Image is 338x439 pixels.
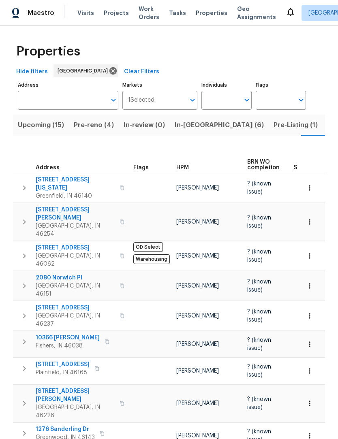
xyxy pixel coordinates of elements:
span: ? (known issue) [247,396,271,410]
span: [PERSON_NAME] [176,185,219,191]
button: Open [108,94,119,106]
span: ? (known issue) [247,215,271,229]
span: 10366 [PERSON_NAME] [36,334,100,342]
span: [PERSON_NAME] [176,433,219,439]
div: [GEOGRAPHIC_DATA] [53,64,118,77]
button: Hide filters [13,64,51,79]
span: 2080 Norwich Pl [36,274,115,282]
span: [GEOGRAPHIC_DATA], IN 46151 [36,282,115,298]
span: Clear Filters [124,67,159,77]
span: Pre-Listing (1) [274,119,318,131]
span: [PERSON_NAME] [176,401,219,406]
label: Markets [122,83,198,87]
span: [GEOGRAPHIC_DATA], IN 46254 [36,222,115,238]
span: [GEOGRAPHIC_DATA] [58,67,111,75]
label: Flags [256,83,306,87]
span: ? (known issue) [247,279,271,293]
span: Visits [77,9,94,17]
span: Geo Assignments [237,5,276,21]
label: Individuals [201,83,252,87]
span: Flags [133,165,149,170]
span: Summary [293,165,320,170]
span: 1 Selected [128,97,154,104]
span: ? (known issue) [247,337,271,351]
span: Greenfield, IN 46140 [36,192,115,200]
span: ? (known issue) [247,181,271,195]
span: Projects [104,9,129,17]
span: Warehousing [133,254,170,264]
span: [STREET_ADDRESS] [36,244,115,252]
span: Properties [196,9,227,17]
button: Clear Filters [121,64,163,79]
span: [STREET_ADDRESS][PERSON_NAME] [36,387,115,403]
span: Pre-reno (4) [74,119,114,131]
span: BRN WO completion [247,159,280,170]
span: [PERSON_NAME] [176,341,219,347]
span: [GEOGRAPHIC_DATA], IN 46226 [36,403,115,420]
span: Tasks [169,10,186,16]
span: OD Select [133,242,163,252]
button: Open [187,94,198,106]
span: In-review (0) [124,119,165,131]
span: [STREET_ADDRESS] [36,360,90,369]
span: [PERSON_NAME] [176,368,219,374]
span: HPM [176,165,189,170]
button: Open [295,94,307,106]
span: [STREET_ADDRESS][US_STATE] [36,176,115,192]
span: [PERSON_NAME] [176,253,219,259]
span: Upcoming (15) [18,119,64,131]
span: Plainfield, IN 46168 [36,369,90,377]
span: ? (known issue) [247,309,271,323]
span: ? (known issue) [247,364,271,378]
span: Hide filters [16,67,48,77]
span: [PERSON_NAME] [176,313,219,319]
span: Work Orders [139,5,159,21]
span: [PERSON_NAME] [176,219,219,225]
span: [GEOGRAPHIC_DATA], IN 46237 [36,312,115,328]
span: Fishers, IN 46038 [36,342,100,350]
span: ? (known issue) [247,249,271,263]
span: [STREET_ADDRESS][PERSON_NAME] [36,206,115,222]
span: Address [36,165,60,170]
button: Open [241,94,252,106]
span: In-[GEOGRAPHIC_DATA] (6) [175,119,264,131]
span: [STREET_ADDRESS] [36,304,115,312]
span: Properties [16,47,80,55]
span: Maestro [28,9,54,17]
label: Address [18,83,118,87]
span: [PERSON_NAME] [176,283,219,289]
span: 1276 Sanderling Dr [36,425,95,433]
span: [GEOGRAPHIC_DATA], IN 46062 [36,252,115,268]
